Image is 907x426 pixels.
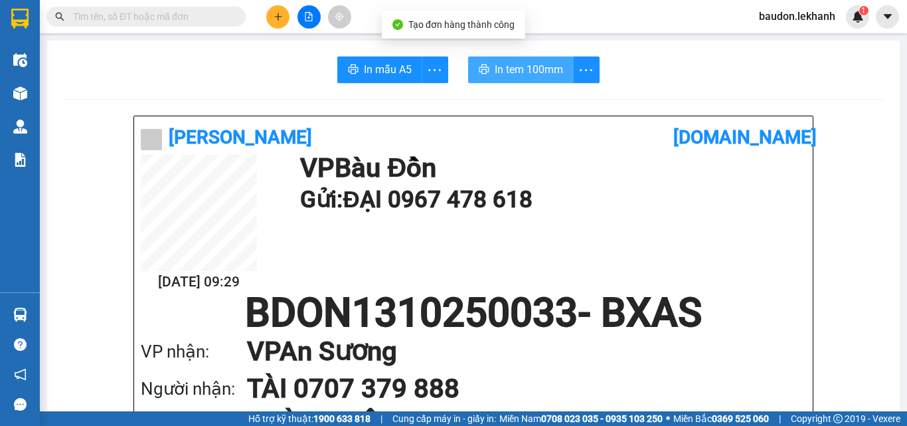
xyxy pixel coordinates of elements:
[748,8,846,25] span: baudon.lekhanh
[11,11,118,27] div: Bàu Đồn
[380,411,382,426] span: |
[574,62,599,78] span: more
[73,9,230,24] input: Tìm tên, số ĐT hoặc mã đơn
[861,6,866,15] span: 1
[11,13,32,27] span: Gửi:
[13,120,27,134] img: warehouse-icon
[541,413,663,424] strong: 0708 023 035 - 0935 103 250
[14,338,27,351] span: question-circle
[392,411,496,426] span: Cung cấp máy in - giấy in:
[141,338,247,366] div: VP nhận:
[852,11,864,23] img: icon-new-feature
[13,86,27,100] img: warehouse-icon
[127,43,262,59] div: QUỲNH
[169,126,312,148] b: [PERSON_NAME]
[13,53,27,67] img: warehouse-icon
[833,414,843,423] span: copyright
[247,370,780,407] h1: TÀI 0707 379 888
[11,9,29,29] img: logo-vxr
[11,43,118,62] div: 0977930192
[13,308,27,322] img: warehouse-icon
[274,12,283,21] span: plus
[11,27,118,43] div: NHUNG
[859,6,868,15] sup: 1
[266,5,289,29] button: plus
[328,5,351,29] button: aim
[364,61,412,78] span: In mẫu A5
[673,126,817,148] b: [DOMAIN_NAME]
[297,5,321,29] button: file-add
[55,12,64,21] span: search
[127,59,262,78] div: 0973534164
[141,293,806,333] h1: BDON1310250033 - BXAS
[422,56,448,83] button: more
[495,61,563,78] span: In tem 100mm
[127,11,262,43] div: VP [GEOGRAPHIC_DATA]
[247,333,780,370] h1: VP An Sương
[248,411,371,426] span: Hỗ trợ kỹ thuật:
[422,62,448,78] span: more
[348,64,359,76] span: printer
[141,271,257,293] h2: [DATE] 09:29
[408,19,515,30] span: Tạo đơn hàng thành công
[304,12,313,21] span: file-add
[10,86,120,102] div: 30.000
[337,56,422,83] button: printerIn mẫu A5
[300,181,799,218] h1: Gửi: ĐẠI 0967 478 618
[468,56,574,83] button: printerIn tem 100mm
[127,13,159,27] span: Nhận:
[141,375,247,403] div: Người nhận:
[882,11,894,23] span: caret-down
[14,368,27,381] span: notification
[14,398,27,411] span: message
[779,411,781,426] span: |
[479,64,489,76] span: printer
[313,413,371,424] strong: 1900 633 818
[712,413,769,424] strong: 0369 525 060
[673,411,769,426] span: Miền Bắc
[10,87,31,101] span: CR :
[335,12,344,21] span: aim
[573,56,600,83] button: more
[499,411,663,426] span: Miền Nam
[876,5,899,29] button: caret-down
[392,19,403,30] span: check-circle
[300,155,799,181] h1: VP Bàu Đồn
[666,416,670,421] span: ⚪️
[13,153,27,167] img: solution-icon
